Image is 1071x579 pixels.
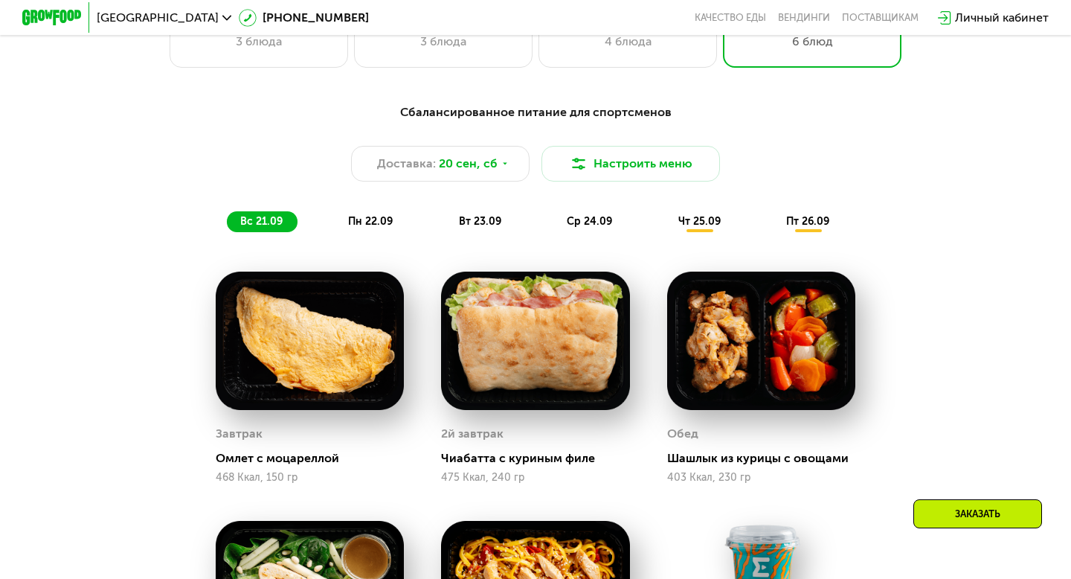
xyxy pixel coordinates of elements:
[185,33,332,51] div: 3 блюда
[554,33,701,51] div: 4 блюда
[441,451,641,466] div: Чиабатта с куриным филе
[567,215,612,228] span: ср 24.09
[667,472,855,484] div: 403 Ккал, 230 гр
[441,423,504,445] div: 2й завтрак
[955,9,1049,27] div: Личный кабинет
[786,215,829,228] span: пт 26.09
[842,12,919,24] div: поставщикам
[377,155,436,173] span: Доставка:
[370,33,517,51] div: 3 блюда
[678,215,721,228] span: чт 25.09
[216,451,416,466] div: Омлет с моцареллой
[778,12,830,24] a: Вендинги
[216,472,404,484] div: 468 Ккал, 150 гр
[97,12,219,24] span: [GEOGRAPHIC_DATA]
[216,423,263,445] div: Завтрак
[348,215,393,228] span: пн 22.09
[541,146,720,182] button: Настроить меню
[441,472,629,484] div: 475 Ккал, 240 гр
[239,9,369,27] a: [PHONE_NUMBER]
[695,12,766,24] a: Качество еды
[739,33,886,51] div: 6 блюд
[240,215,283,228] span: вс 21.09
[95,103,976,122] div: Сбалансированное питание для спортсменов
[459,215,501,228] span: вт 23.09
[667,423,698,445] div: Обед
[913,499,1042,528] div: Заказать
[439,155,498,173] span: 20 сен, сб
[667,451,867,466] div: Шашлык из курицы с овощами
